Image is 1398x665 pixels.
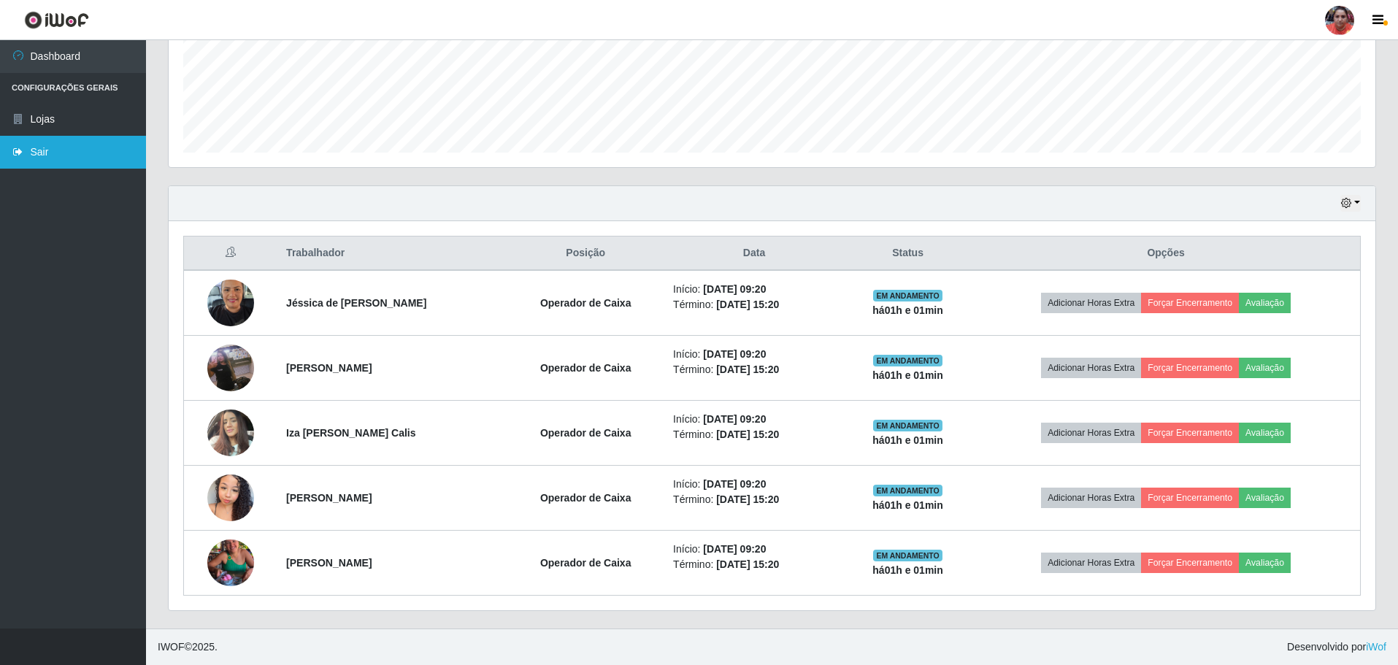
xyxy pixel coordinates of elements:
[873,290,942,301] span: EM ANDAMENTO
[286,362,372,374] strong: [PERSON_NAME]
[507,237,664,271] th: Posição
[673,477,835,492] li: Início:
[844,237,972,271] th: Status
[1141,488,1239,508] button: Forçar Encerramento
[1041,293,1141,313] button: Adicionar Horas Extra
[277,237,507,271] th: Trabalhador
[873,420,942,431] span: EM ANDAMENTO
[872,369,943,381] strong: há 01 h e 01 min
[1041,553,1141,573] button: Adicionar Horas Extra
[286,492,372,504] strong: [PERSON_NAME]
[207,326,254,410] img: 1725070298663.jpeg
[207,466,254,528] img: 1735257237444.jpeg
[673,427,835,442] li: Término:
[1041,423,1141,443] button: Adicionar Horas Extra
[1239,358,1291,378] button: Avaliação
[286,297,426,309] strong: Jéssica de [PERSON_NAME]
[703,543,766,555] time: [DATE] 09:20
[1239,293,1291,313] button: Avaliação
[872,304,943,316] strong: há 01 h e 01 min
[673,282,835,297] li: Início:
[207,521,254,604] img: 1744399618911.jpeg
[158,641,185,653] span: IWOF
[703,413,766,425] time: [DATE] 09:20
[540,427,631,439] strong: Operador de Caixa
[207,401,254,464] img: 1754675382047.jpeg
[703,478,766,490] time: [DATE] 09:20
[1239,488,1291,508] button: Avaliação
[24,11,89,29] img: CoreUI Logo
[1141,553,1239,573] button: Forçar Encerramento
[286,557,372,569] strong: [PERSON_NAME]
[716,493,779,505] time: [DATE] 15:20
[158,639,218,655] span: © 2025 .
[540,297,631,309] strong: Operador de Caixa
[664,237,844,271] th: Data
[873,550,942,561] span: EM ANDAMENTO
[673,492,835,507] li: Término:
[673,297,835,312] li: Término:
[1141,423,1239,443] button: Forçar Encerramento
[1366,641,1386,653] a: iWof
[1141,293,1239,313] button: Forçar Encerramento
[716,364,779,375] time: [DATE] 15:20
[540,492,631,504] strong: Operador de Caixa
[286,427,415,439] strong: Iza [PERSON_NAME] Calis
[673,362,835,377] li: Término:
[673,347,835,362] li: Início:
[1239,553,1291,573] button: Avaliação
[703,283,766,295] time: [DATE] 09:20
[673,412,835,427] li: Início:
[540,557,631,569] strong: Operador de Caixa
[872,564,943,576] strong: há 01 h e 01 min
[703,348,766,360] time: [DATE] 09:20
[1041,358,1141,378] button: Adicionar Horas Extra
[716,558,779,570] time: [DATE] 15:20
[1287,639,1386,655] span: Desenvolvido por
[716,299,779,310] time: [DATE] 15:20
[716,428,779,440] time: [DATE] 15:20
[873,355,942,366] span: EM ANDAMENTO
[1041,488,1141,508] button: Adicionar Horas Extra
[872,499,943,511] strong: há 01 h e 01 min
[872,434,943,446] strong: há 01 h e 01 min
[673,542,835,557] li: Início:
[207,272,254,334] img: 1725909093018.jpeg
[540,362,631,374] strong: Operador de Caixa
[673,557,835,572] li: Término:
[972,237,1360,271] th: Opções
[1239,423,1291,443] button: Avaliação
[873,485,942,496] span: EM ANDAMENTO
[1141,358,1239,378] button: Forçar Encerramento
